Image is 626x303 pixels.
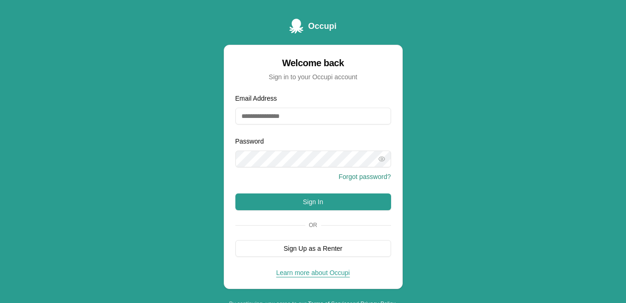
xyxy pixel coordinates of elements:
button: Forgot password? [338,172,391,181]
label: Password [235,138,264,145]
span: Or [305,221,321,229]
a: Learn more about Occupi [276,269,350,276]
div: Sign in to your Occupi account [235,72,391,82]
a: Occupi [289,19,337,34]
label: Email Address [235,95,277,102]
div: Welcome back [235,56,391,69]
span: Occupi [308,20,337,33]
button: Sign In [235,193,391,210]
button: Sign Up as a Renter [235,240,391,257]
